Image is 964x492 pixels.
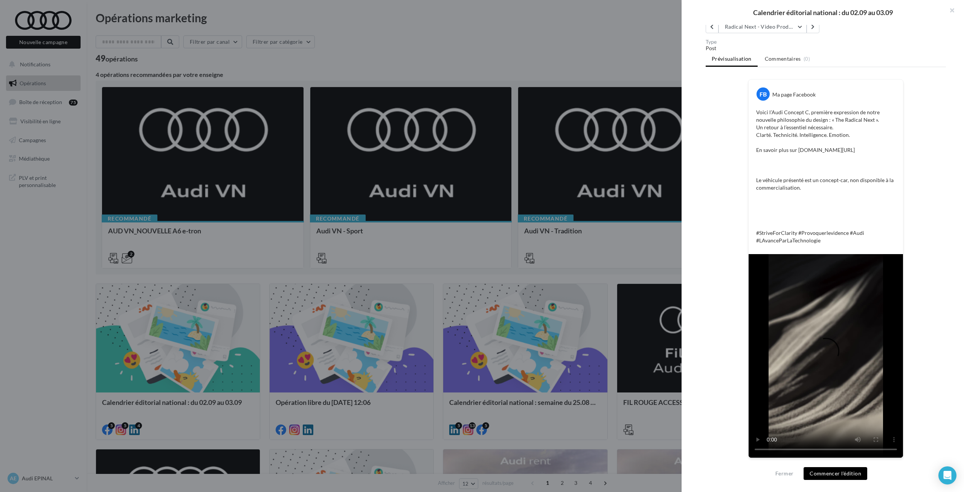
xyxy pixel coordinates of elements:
[757,87,770,101] div: FB
[938,466,956,484] div: Open Intercom Messenger
[772,91,816,98] div: Ma page Facebook
[804,56,810,62] span: (0)
[765,55,801,63] span: Commentaires
[748,458,903,468] div: La prévisualisation est non-contractuelle
[706,39,946,44] div: Type
[772,469,796,478] button: Fermer
[756,109,895,244] p: Voici l’Audi Concept C, première expression de notre nouvelle philosophie du design : « The Radic...
[706,44,946,52] div: Post
[694,9,952,16] div: Calendrier éditorial national : du 02.09 au 03.09
[804,467,867,480] button: Commencer l'édition
[718,20,807,33] button: Radical Next - Video Product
